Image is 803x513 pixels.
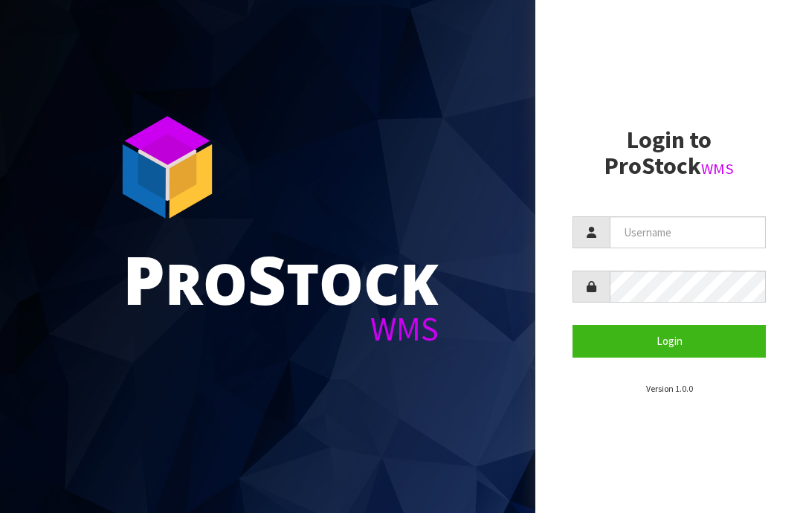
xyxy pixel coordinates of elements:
h2: Login to ProStock [573,127,766,179]
img: ProStock Cube [112,112,223,223]
div: WMS [123,312,439,346]
button: Login [573,325,766,357]
input: Username [610,216,766,248]
small: Version 1.0.0 [646,383,693,394]
span: P [123,233,165,324]
small: WMS [701,159,734,178]
div: ro tock [123,245,439,312]
span: S [248,233,286,324]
